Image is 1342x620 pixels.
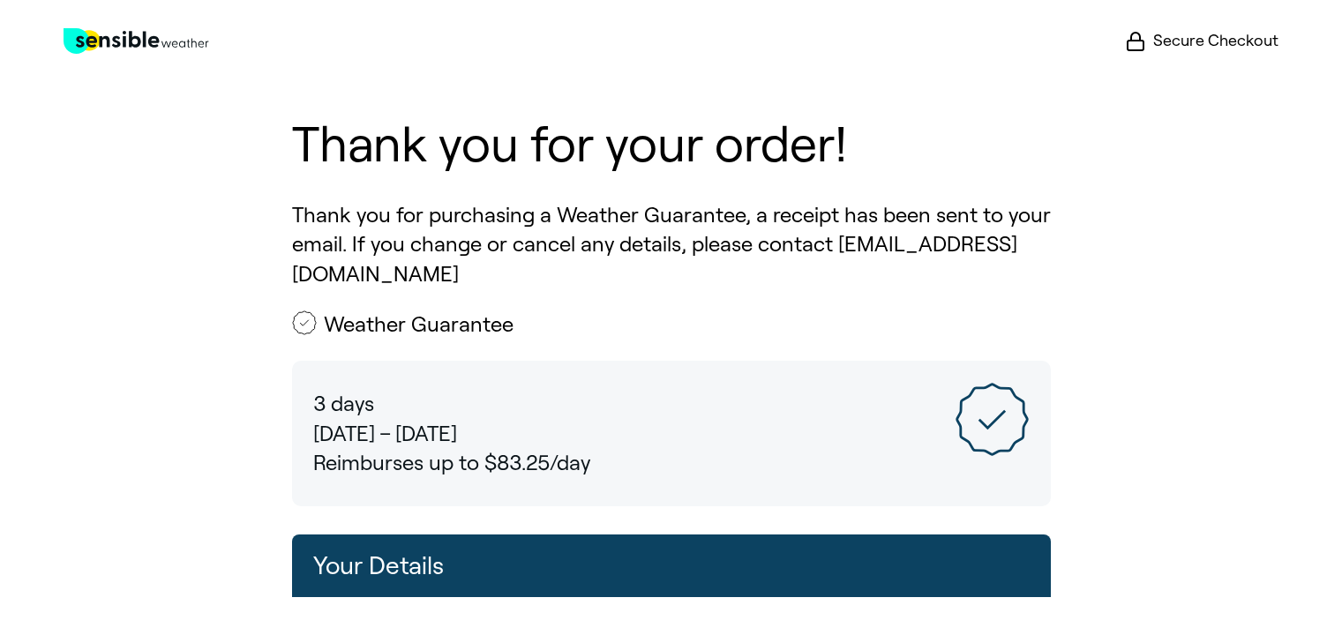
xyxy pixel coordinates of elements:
span: Secure Checkout [1153,30,1278,52]
h1: Thank you for your order! [292,117,1051,172]
h2: Weather Guarantee [324,310,514,340]
p: Reimburses up to $83.25/day [313,448,1030,478]
p: Thank you for purchasing a Weather Guarantee, a receipt has been sent to your email. If you chang... [292,200,1051,289]
p: [DATE] – [DATE] [313,419,1030,449]
p: 3 days [313,389,1030,419]
h2: Your Details [292,534,1051,597]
